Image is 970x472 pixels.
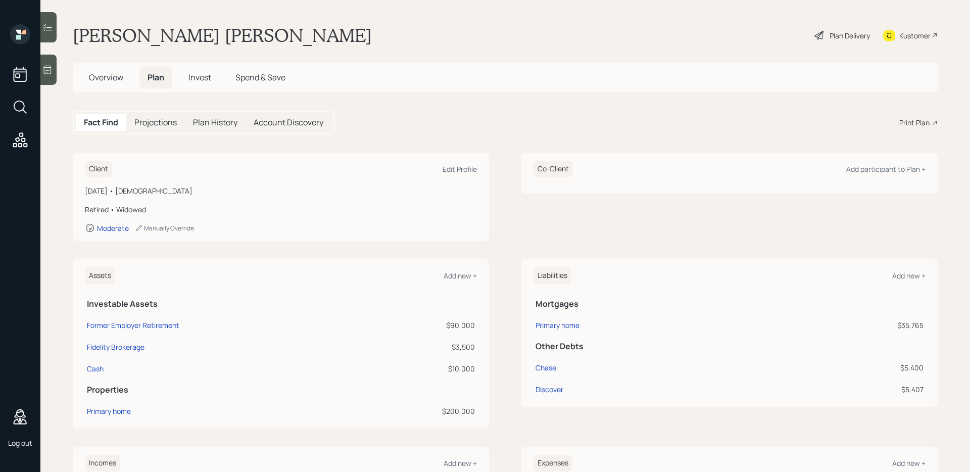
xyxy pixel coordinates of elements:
div: $3,500 [370,342,475,352]
h6: Liabilities [533,267,571,284]
div: Moderate [97,223,129,233]
div: Print Plan [899,117,930,128]
div: Retired • Widowed [85,204,477,215]
div: [DATE] • [DEMOGRAPHIC_DATA] [85,185,477,196]
h5: Mortgages [536,299,924,309]
span: Invest [188,72,211,83]
h6: Incomes [85,455,120,471]
div: $5,407 [776,384,924,395]
h6: Assets [85,267,115,284]
h6: Client [85,161,112,177]
span: Overview [89,72,123,83]
h6: Expenses [533,455,572,471]
div: Discover [536,384,563,395]
h5: Account Discovery [254,118,323,127]
div: Add new + [892,458,926,468]
h5: Other Debts [536,342,924,351]
h5: Fact Find [84,118,118,127]
div: $10,000 [370,363,475,374]
div: Fidelity Brokerage [87,342,144,352]
div: Manually Override [135,224,194,232]
div: Former Employer Retirement [87,320,179,331]
div: Add new + [892,271,926,280]
h5: Plan History [193,118,237,127]
div: Add new + [444,271,477,280]
div: Chase [536,362,556,373]
h1: [PERSON_NAME] [PERSON_NAME] [73,24,372,46]
h5: Properties [87,385,475,395]
div: Add participant to Plan + [846,164,926,174]
span: Spend & Save [235,72,285,83]
h6: Co-Client [533,161,573,177]
div: Plan Delivery [830,30,870,41]
div: Cash [87,363,104,374]
div: Primary home [536,320,579,331]
div: Edit Profile [443,164,477,174]
h5: Investable Assets [87,299,475,309]
span: Plan [148,72,164,83]
div: Add new + [444,458,477,468]
div: $5,400 [776,362,924,373]
div: Kustomer [899,30,931,41]
div: Primary home [87,406,131,416]
div: $200,000 [370,406,475,416]
h5: Projections [134,118,177,127]
div: $35,765 [776,320,924,331]
div: $90,000 [370,320,475,331]
div: Log out [8,438,32,448]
